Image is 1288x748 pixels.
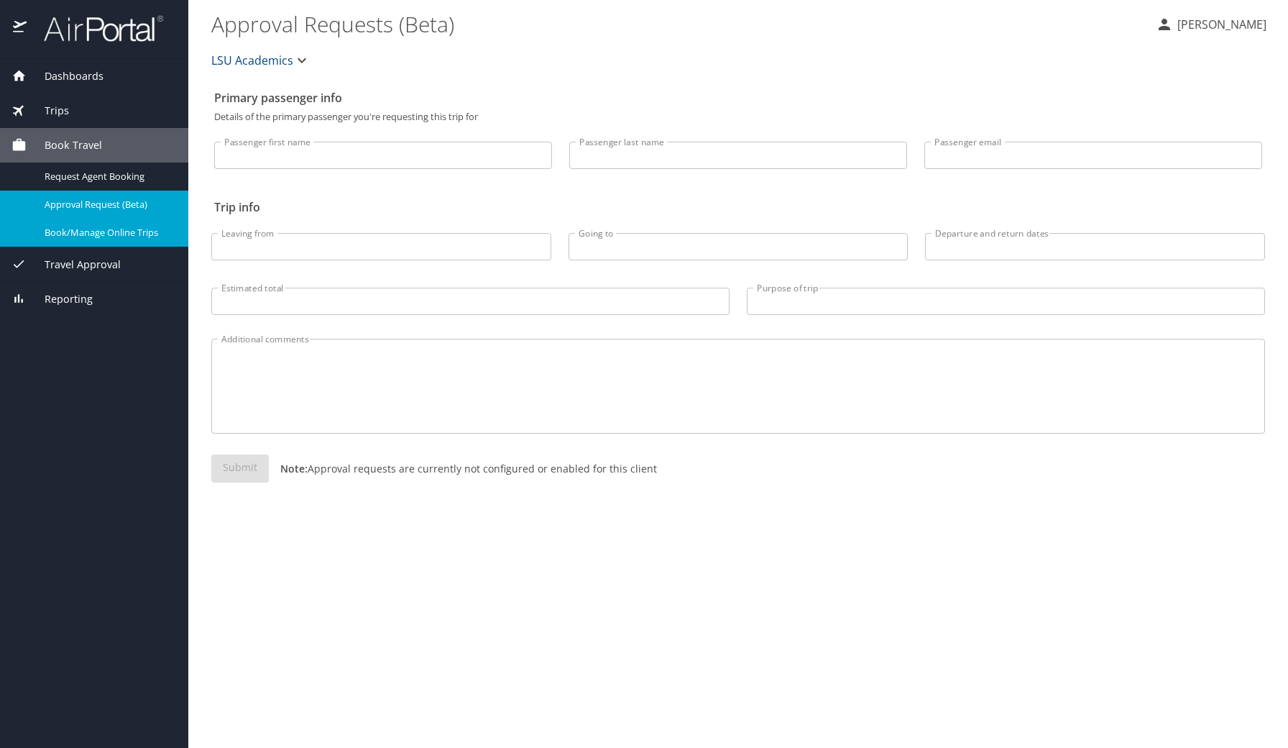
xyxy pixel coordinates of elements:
[1173,16,1266,33] p: [PERSON_NAME]
[214,196,1262,219] h2: Trip info
[45,226,171,240] span: Book/Manage Online Trips
[13,14,28,42] img: icon-airportal.png
[27,257,121,273] span: Travel Approval
[280,462,308,475] strong: Note:
[214,86,1262,109] h2: Primary passenger info
[27,291,93,307] span: Reporting
[27,137,102,153] span: Book Travel
[211,1,1144,46] h1: Approval Requests (Beta)
[1150,12,1272,37] button: [PERSON_NAME]
[45,170,171,183] span: Request Agent Booking
[269,461,657,476] p: Approval requests are currently not configured or enabled for this client
[27,68,103,84] span: Dashboards
[27,103,69,119] span: Trips
[211,50,293,70] span: LSU Academics
[28,14,163,42] img: airportal-logo.png
[206,46,316,75] button: LSU Academics
[45,198,171,211] span: Approval Request (Beta)
[214,112,1262,122] p: Details of the primary passenger you're requesting this trip for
